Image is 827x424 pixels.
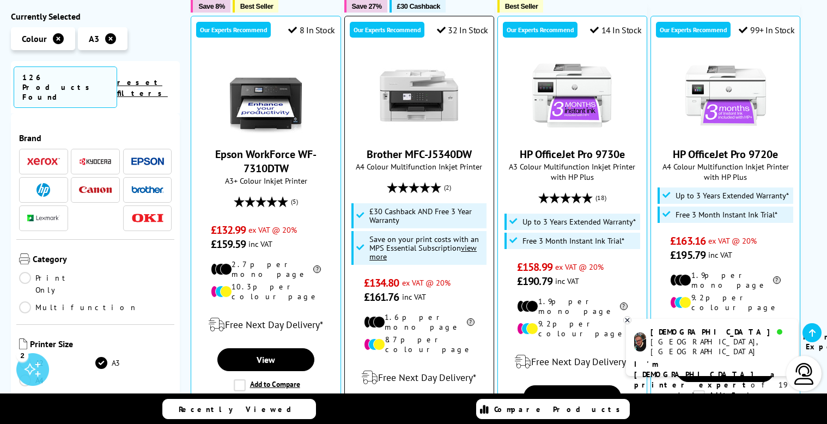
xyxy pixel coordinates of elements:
img: OKI [131,214,164,223]
div: [DEMOGRAPHIC_DATA] [650,327,789,337]
li: 1.9p per mono page [670,270,781,290]
li: 9.2p per colour page [670,293,781,312]
div: Our Experts Recommend [656,22,731,38]
span: ex VAT @ 20% [555,262,604,272]
a: Compare Products [476,399,630,419]
img: Xerox [27,158,60,166]
a: HP OfficeJet Pro 9720e [673,147,778,161]
a: Epson WorkForce WF-7310DTW [225,128,307,138]
li: 9.2p per colour page [517,319,628,338]
span: Best Seller [240,2,273,10]
span: £158.99 [517,260,552,274]
div: 32 In Stock [437,25,488,35]
label: Add to Compare [234,379,300,391]
span: inc VAT [708,250,732,260]
img: Brother MFC-J5340DW [378,54,460,136]
span: £30 Cashback [397,2,440,10]
span: A4 Colour Multifunction Inkjet Printer with HP Plus [656,161,794,182]
span: Save 27% [352,2,382,10]
div: Our Experts Recommend [503,22,577,38]
img: Epson WorkForce WF-7310DTW [225,54,307,136]
a: Multifunction [19,301,138,313]
div: 2 [16,349,28,361]
div: Our Experts Recommend [196,22,271,38]
img: HP OfficeJet Pro 9720e [685,54,767,136]
a: Epson WorkForce WF-7310DTW [215,147,317,175]
li: 1.6p per mono page [364,312,475,332]
span: (18) [595,187,606,208]
span: A3+ Colour Inkjet Printer [197,175,335,186]
span: Printer Size [30,338,172,352]
a: Canon [79,183,112,197]
span: Save on your print costs with an MPS Essential Subscription [369,234,479,262]
div: Our Experts Recommend [350,22,424,38]
a: Kyocera [79,155,112,168]
span: inc VAT [555,276,579,286]
span: ex VAT @ 20% [708,235,757,246]
li: 2.7p per mono page [211,259,321,279]
span: Recently Viewed [179,404,302,414]
div: Currently Selected [11,11,180,22]
a: View [524,385,621,408]
a: Recently Viewed [162,399,316,419]
span: Compare Products [494,404,626,414]
li: 10.3p per colour page [211,282,321,301]
img: HP [37,183,50,197]
span: (2) [444,177,451,198]
img: Epson [131,158,164,166]
a: Lexmark [27,211,60,225]
div: [GEOGRAPHIC_DATA], [GEOGRAPHIC_DATA] [650,337,789,356]
span: £190.79 [517,274,552,288]
p: of 19 years! I can help you choose the right product [634,359,790,421]
img: Kyocera [79,158,112,166]
span: inc VAT [248,239,272,249]
span: inc VAT [402,292,426,302]
img: chris-livechat.png [634,332,646,352]
img: Lexmark [27,215,60,222]
span: Save 8% [198,2,224,10]
a: HP OfficeJet Pro 9730e [531,128,613,138]
span: (5) [291,191,298,212]
a: HP OfficeJet Pro 9720e [685,128,767,138]
span: A4 Colour Multifunction Inkjet Printer [350,161,488,172]
div: modal_delivery [350,362,488,393]
img: user-headset-light.svg [793,363,815,385]
span: Free 3 Month Instant Ink Trial* [676,210,777,219]
div: 99+ In Stock [739,25,794,35]
span: £134.80 [364,276,399,290]
span: £159.59 [211,237,246,251]
span: Brand [19,132,172,143]
a: View [217,348,315,371]
div: modal_delivery [503,347,641,377]
a: HP OfficeJet Pro 9730e [520,147,625,161]
span: Free 3 Month Instant Ink Trial* [522,237,624,245]
div: 8 In Stock [288,25,335,35]
span: 126 Products Found [14,66,117,108]
span: Category [33,253,172,266]
span: £161.76 [364,290,399,304]
span: £163.16 [670,234,706,248]
span: A3 Colour Multifunction Inkjet Printer with HP Plus [503,161,641,182]
a: A4 [19,374,95,386]
span: Up to 3 Years Extended Warranty* [676,191,789,200]
a: HP [27,183,60,197]
a: Xerox [27,155,60,168]
a: A2 [19,357,95,369]
span: £195.79 [670,248,706,262]
img: Brother [131,186,164,193]
a: Brother [131,183,164,197]
a: Print Only [19,272,95,296]
img: HP OfficeJet Pro 9730e [531,54,613,136]
div: 14 In Stock [590,25,641,35]
span: £30 Cashback AND Free 3 Year Warranty [369,207,484,225]
a: A3 [95,357,172,369]
a: Brother MFC-J5340DW [378,128,460,138]
div: modal_delivery [197,310,335,340]
span: ex VAT @ 20% [402,277,451,288]
img: Printer Size [19,338,27,349]
li: 8.7p per colour page [364,335,475,354]
span: ex VAT @ 20% [248,225,297,235]
u: view more [369,243,477,262]
a: Epson [131,155,164,168]
li: 1.9p per mono page [517,296,628,316]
